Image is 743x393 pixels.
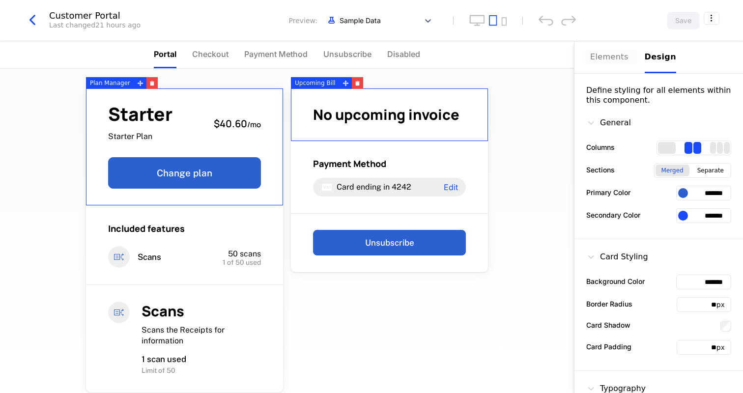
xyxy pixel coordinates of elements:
label: Card Padding [586,341,631,352]
label: Background Color [586,276,645,286]
span: Unsubscribe [323,48,371,60]
div: Merged [656,165,689,176]
div: Plan Manager [86,77,134,89]
span: Disabled [387,48,420,60]
button: tablet [489,15,497,26]
div: Separate [691,165,730,176]
span: Included features [108,223,185,234]
span: 4242 [392,182,411,192]
span: Scans the Receipts for information [142,325,225,345]
span: No upcoming invoice [313,105,459,124]
label: Columns [586,142,615,152]
span: Payment Method [313,158,386,169]
button: Select action [704,12,719,25]
div: Customer Portal [49,11,141,20]
div: Elements [590,51,633,63]
button: Change plan [108,157,261,189]
label: Sections [586,165,615,175]
div: 1 columns [658,142,676,154]
i: entitlements [108,246,130,268]
div: Last changed 21 hours ago [49,20,141,30]
div: Choose Sub Page [590,41,727,73]
div: 2 columns [685,142,701,154]
div: Define styling for all elements within this component. [586,85,731,105]
span: Card ending in [337,182,390,192]
span: Payment Method [244,48,308,60]
i: visa [321,181,333,193]
button: Save [667,12,700,29]
span: Checkout [192,48,229,60]
span: Starter Plan [108,131,172,142]
span: $40.60 [214,117,247,130]
div: Design [645,51,676,63]
div: px [716,300,731,309]
div: Card Styling [586,251,648,263]
span: 50 scans [228,249,261,258]
span: Portal [154,48,176,60]
div: 3 columns [710,142,730,154]
i: entitlements [108,302,130,323]
label: Card Shadow [586,320,630,330]
span: Starter [108,105,172,123]
div: px [716,342,731,352]
div: Upcoming Bill [291,77,340,89]
span: Limit of 50 [142,366,175,374]
span: Scans [142,301,184,321]
sub: / mo [247,119,261,130]
div: undo [539,15,553,26]
button: mobile [501,17,507,26]
span: Edit [444,183,458,191]
label: Border Radius [586,299,632,309]
button: desktop [469,15,485,26]
div: redo [561,15,576,26]
span: Scans [138,252,161,263]
label: Secondary Color [586,210,640,220]
div: General [586,117,631,129]
span: 1 of 50 used [223,259,261,266]
label: Primary Color [586,187,630,197]
span: 1 scan used [142,354,186,364]
span: Preview: [289,16,317,26]
button: Unsubscribe [313,230,466,255]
